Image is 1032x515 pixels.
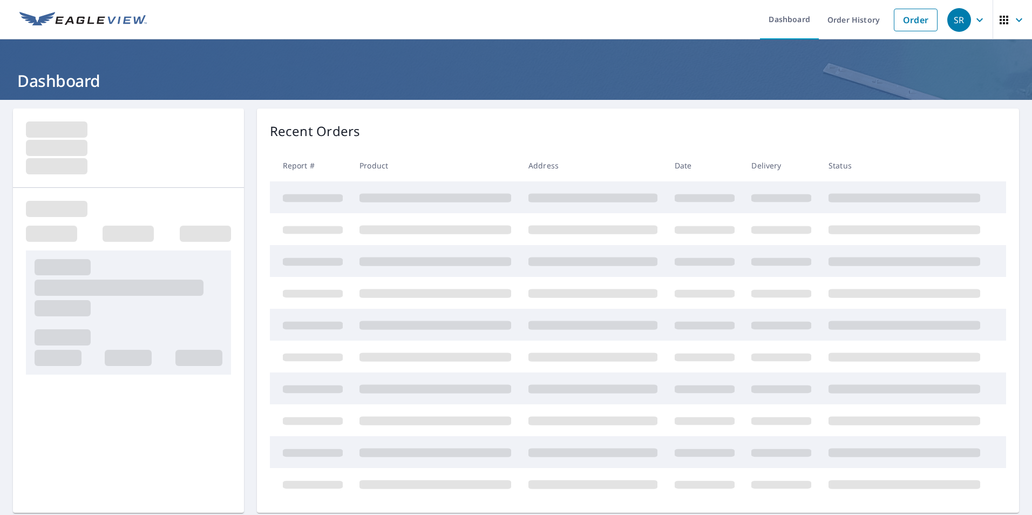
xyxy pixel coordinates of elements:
th: Date [666,150,743,181]
p: Recent Orders [270,121,361,141]
th: Address [520,150,666,181]
th: Status [820,150,989,181]
th: Report # [270,150,351,181]
img: EV Logo [19,12,147,28]
th: Delivery [743,150,820,181]
a: Order [894,9,938,31]
th: Product [351,150,520,181]
div: SR [947,8,971,32]
h1: Dashboard [13,70,1019,92]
